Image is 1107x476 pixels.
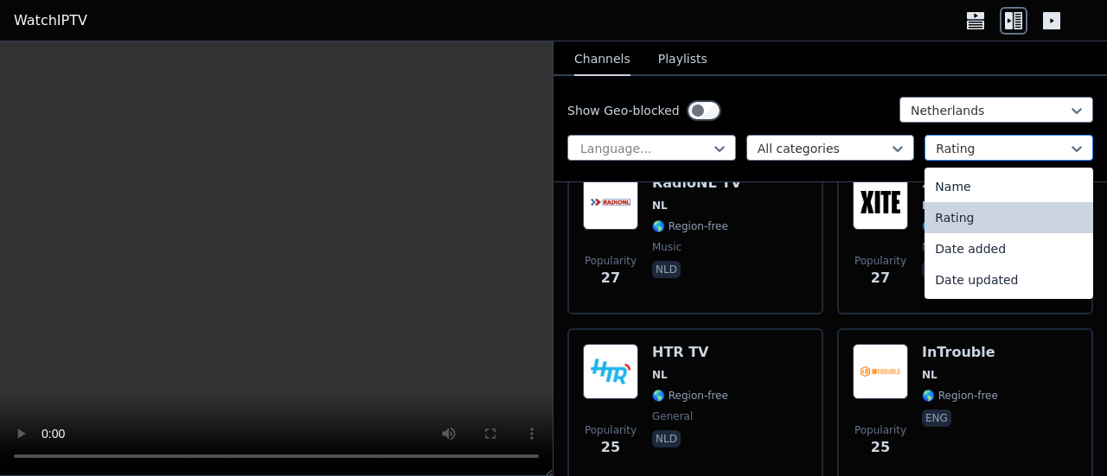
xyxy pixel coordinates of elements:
[652,368,668,382] span: NL
[585,423,637,437] span: Popularity
[871,437,890,458] span: 25
[583,344,638,399] img: HTR TV
[853,175,908,230] img: XITE
[652,430,681,447] p: nld
[925,233,1093,264] div: Date added
[925,171,1093,202] div: Name
[652,344,728,361] h6: HTR TV
[652,261,681,278] p: nld
[601,268,620,289] span: 27
[652,389,728,403] span: 🌎 Region-free
[574,43,630,76] button: Channels
[922,344,998,361] h6: InTrouble
[922,409,951,427] p: eng
[922,368,937,382] span: NL
[658,43,707,76] button: Playlists
[853,344,908,399] img: InTrouble
[854,423,906,437] span: Popularity
[922,240,951,254] span: music
[652,240,681,254] span: music
[922,389,998,403] span: 🌎 Region-free
[922,261,950,278] p: nld
[652,199,668,213] span: NL
[925,264,1093,295] div: Date updated
[652,409,693,423] span: general
[922,219,998,233] span: 🌎 Region-free
[652,175,742,192] h6: RadioNL TV
[14,10,87,31] a: WatchIPTV
[854,254,906,268] span: Popularity
[925,202,1093,233] div: Rating
[583,175,638,230] img: RadioNL TV
[601,437,620,458] span: 25
[652,219,728,233] span: 🌎 Region-free
[567,102,680,119] label: Show Geo-blocked
[871,268,890,289] span: 27
[585,254,637,268] span: Popularity
[922,175,998,192] h6: XITE
[922,199,937,213] span: NL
